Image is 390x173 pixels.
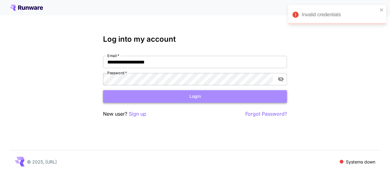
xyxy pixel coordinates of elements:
p: Systems down [346,159,375,165]
div: Invalid credentials [302,11,378,18]
h3: Log into my account [103,35,287,44]
button: toggle password visibility [275,74,286,85]
button: Sign up [129,110,146,118]
label: Password [107,70,127,75]
p: New user? [103,110,146,118]
button: Login [103,90,287,103]
button: Forgot Password? [245,110,287,118]
button: close [380,7,384,12]
label: Email [107,53,119,58]
p: © 2025, [URL] [27,159,57,165]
